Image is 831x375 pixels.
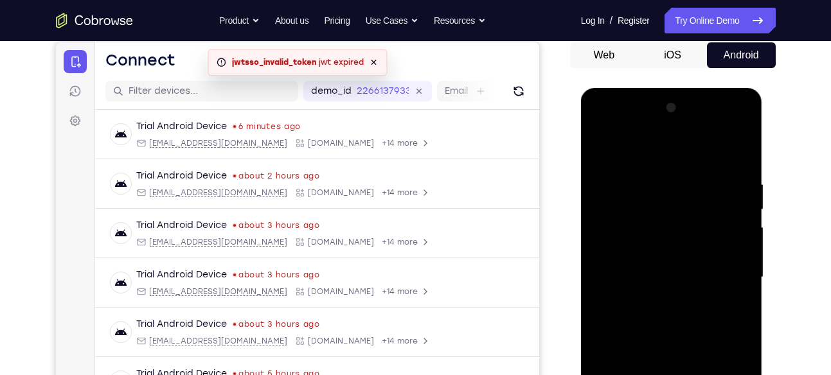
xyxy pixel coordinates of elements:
time: Mon Aug 11 2025 15:17:54 GMT+0300 (Eastern European Summer Time) [183,128,264,139]
span: Cobrowse.io [252,195,318,205]
a: Register [618,8,649,33]
time: Mon Aug 11 2025 17:07:47 GMT+0300 (Eastern European Summer Time) [183,79,245,89]
div: App [239,145,318,155]
div: Open device details [39,117,483,166]
div: Trial Android Device [80,127,171,140]
span: +14 more [326,96,362,106]
span: android@example.com [93,293,231,304]
span: android@example.com [93,244,231,254]
div: Email [80,195,231,205]
div: Open device details [39,67,483,117]
div: Email [80,343,231,353]
div: Last seen [177,182,180,184]
div: Last seen [177,330,180,333]
a: Pricing [324,8,350,33]
span: / [610,13,612,28]
div: Trial Android Device [80,177,171,189]
button: Refresh [452,39,473,59]
div: Trial Android Device [80,78,171,91]
button: Product [219,8,260,33]
span: Cobrowse.io [252,293,318,304]
div: App [239,293,318,304]
div: Last seen [177,281,180,283]
button: Web [570,42,639,68]
span: +14 more [326,343,362,353]
div: Email [80,244,231,254]
span: Cobrowse.io [252,145,318,155]
time: Mon Aug 11 2025 12:41:47 GMT+0300 (Eastern European Summer Time) [183,326,264,336]
div: App [239,195,318,205]
div: Open device details [39,216,483,265]
span: Cobrowse.io [252,96,318,106]
a: Try Online Demo [665,8,775,33]
div: Open device details [39,315,483,364]
input: Filter devices... [73,42,235,55]
div: Last seen [177,231,180,234]
div: Email [80,293,231,304]
div: Trial Android Device [80,226,171,239]
span: android@example.com [93,145,231,155]
div: App [239,244,318,254]
span: +14 more [326,293,362,304]
span: +14 more [326,195,362,205]
div: App [239,343,318,353]
label: demo_id [255,42,296,55]
span: Cobrowse.io [252,343,318,353]
div: Email [80,96,231,106]
button: Android [707,42,776,68]
span: +14 more [326,145,362,155]
button: Use Cases [366,8,418,33]
div: Trial Android Device [80,275,171,288]
div: Open device details [39,265,483,315]
label: Email [389,42,412,55]
div: Trial Android Device [80,325,171,338]
a: Go to the home page [56,13,133,28]
span: android@example.com [93,96,231,106]
div: App [239,96,318,106]
span: android@example.com [93,343,231,353]
div: Last seen [177,83,180,85]
button: iOS [638,42,707,68]
span: android@example.com [93,195,231,205]
span: Cobrowse.io [252,244,318,254]
div: Open device details [39,166,483,216]
span: +14 more [326,244,362,254]
time: Mon Aug 11 2025 14:34:40 GMT+0300 (Eastern European Summer Time) [183,178,264,188]
div: Last seen [177,132,180,135]
time: Mon Aug 11 2025 13:58:32 GMT+0300 (Eastern European Summer Time) [183,277,264,287]
time: Mon Aug 11 2025 14:00:41 GMT+0300 (Eastern European Summer Time) [183,227,264,238]
div: Email [80,145,231,155]
a: About us [275,8,308,33]
button: Resources [434,8,486,33]
a: Log In [581,8,605,33]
